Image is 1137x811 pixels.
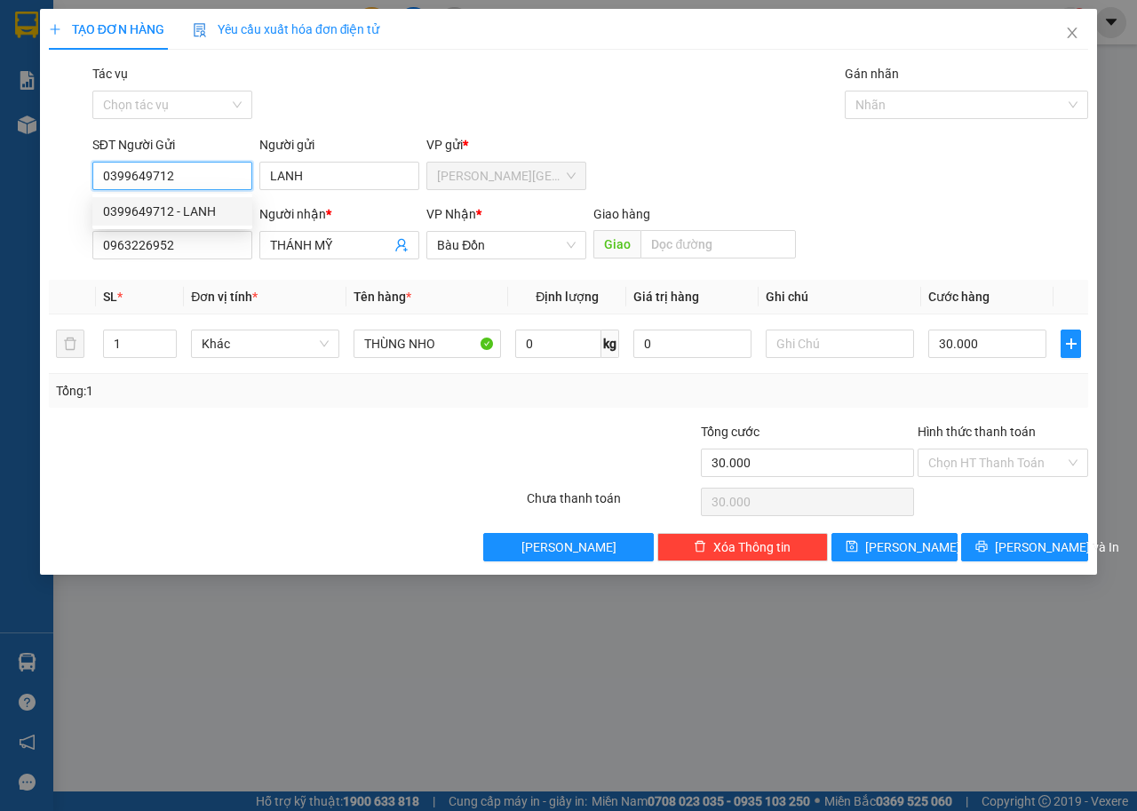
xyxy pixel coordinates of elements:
span: Xóa Thông tin [713,537,791,557]
span: Yêu cầu xuất hóa đơn điện tử [193,22,380,36]
div: Người nhận [259,204,419,224]
div: Người gửi [259,135,419,155]
div: VP gửi [426,135,586,155]
input: Ghi Chú [766,330,914,358]
span: plus [1061,337,1080,351]
div: Tổng: 1 [56,381,441,401]
span: [PERSON_NAME] [865,537,960,557]
span: Bàu Đồn [437,232,576,258]
button: Close [1047,9,1097,59]
span: Đơn vị tính [191,290,258,304]
span: [PERSON_NAME] [521,537,616,557]
span: user-add [394,238,409,252]
span: TẠO ĐƠN HÀNG [49,22,164,36]
img: icon [193,23,207,37]
button: delete [56,330,84,358]
div: SĐT Người Gửi [92,135,252,155]
input: Dọc đường [640,230,795,258]
button: printer[PERSON_NAME] và In [961,533,1088,561]
th: Ghi chú [759,280,921,314]
span: Tên hàng [354,290,411,304]
label: Hình thức thanh toán [918,425,1036,439]
span: delete [694,540,706,554]
span: plus [49,23,61,36]
button: deleteXóa Thông tin [657,533,828,561]
button: [PERSON_NAME] [483,533,654,561]
input: VD: Bàn, Ghế [354,330,502,358]
label: Gán nhãn [845,67,899,81]
button: plus [1061,330,1081,358]
span: close [1065,26,1079,40]
span: Dương Minh Châu [437,163,576,189]
span: Giao hàng [593,207,650,221]
label: Tác vụ [92,67,128,81]
div: Chưa thanh toán [525,489,699,520]
span: printer [975,540,988,554]
div: SĐT Người Nhận [92,204,252,224]
span: Cước hàng [928,290,990,304]
button: save[PERSON_NAME] [831,533,958,561]
span: SL [103,290,117,304]
span: save [846,540,858,554]
input: 0 [633,330,751,358]
span: Giá trị hàng [633,290,699,304]
span: VP Nhận [426,207,476,221]
span: Giao [593,230,640,258]
span: Khác [202,330,329,357]
span: Định lượng [536,290,599,304]
span: kg [601,330,619,358]
span: Tổng cước [701,425,759,439]
span: [PERSON_NAME] và In [995,537,1119,557]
